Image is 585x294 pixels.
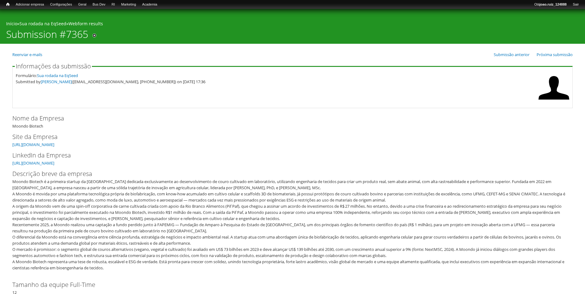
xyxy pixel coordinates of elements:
a: RI [109,2,118,8]
div: » » [6,21,579,28]
strong: joao.ruiz_124888 [540,2,567,6]
a: Bus Dev [89,2,109,8]
a: Reenviar e-mails [12,52,42,57]
a: Academia [139,2,160,8]
label: Nome da Empresa [12,114,562,123]
div: Formulário: [16,72,535,79]
a: [URL][DOMAIN_NAME] [12,142,54,147]
label: Site da Empresa [12,132,562,141]
a: Início [3,2,13,7]
div: Moondo Biotech [12,114,573,129]
a: Sair [570,2,582,8]
h1: Submission #7365 [6,28,88,44]
a: Sua rodada na EqSeed [37,73,78,78]
a: Adicionar empresa [13,2,47,8]
img: Foto de Aline Bruna da Silva [538,72,569,103]
span: Início [6,2,10,6]
a: Marketing [118,2,139,8]
a: Próxima submissão [537,52,573,57]
a: Configurações [47,2,75,8]
label: LinkedIn da Empresa [12,151,562,160]
a: [PERSON_NAME] [41,79,72,84]
a: Geral [75,2,89,8]
a: Sua rodada na EqSeed [19,21,66,27]
a: Submissão anterior [494,52,529,57]
a: Início [6,21,17,27]
a: [URL][DOMAIN_NAME] [12,160,54,166]
div: Submitted by ([EMAIL_ADDRESS][DOMAIN_NAME], [PHONE_NUMBER]) on [DATE] 17:36 [16,79,535,85]
div: Moondo Biotech é a primeira startup da [GEOGRAPHIC_DATA] dedicada exclusivamente ao desenvolvimen... [12,178,569,277]
a: Ver perfil do usuário. [538,99,569,104]
a: Webform results [68,21,103,27]
label: Tamanho da equipe Full-Time [12,280,562,289]
legend: Informações da submissão [15,63,92,69]
a: Olájoao.ruiz_124888 [531,2,570,8]
label: Descrição breve da empresa [12,169,562,178]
